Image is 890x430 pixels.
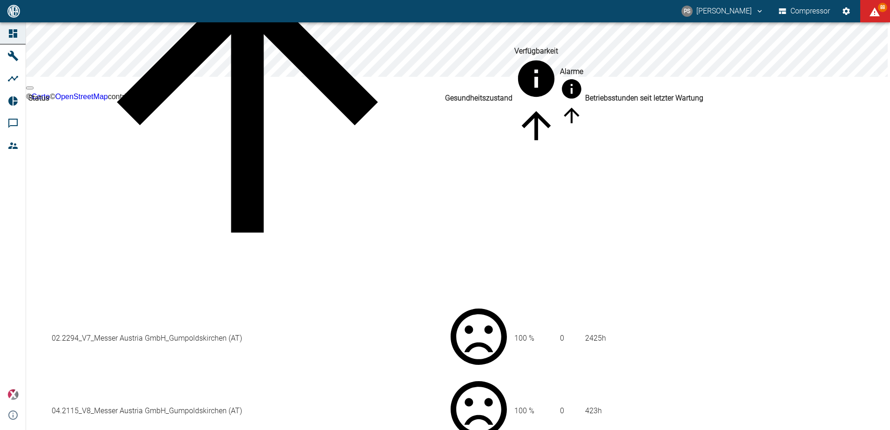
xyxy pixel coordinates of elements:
img: logo [7,5,21,17]
div: 0 % [445,303,512,374]
button: Compressor [777,3,832,20]
td: 02.2294_V7_Messer Austria GmbH_Gumpoldskirchen (AT) [51,302,444,374]
span: 0 [560,406,564,415]
div: 2425 h [585,333,703,344]
span: 88 [878,3,887,12]
button: pascal.schwanebeck@neuman-esser.com [680,3,765,20]
div: berechnet für die letzten 7 Tage [514,46,558,104]
button: Einstellungen [838,3,855,20]
div: berechnet für die letzten 7 Tage [560,66,583,104]
span: 0 [560,334,564,343]
div: PS [681,6,693,17]
div: 423 h [585,405,703,417]
span: 100 % [514,406,534,415]
img: Xplore Logo [7,389,19,400]
span: 100 % [514,334,534,343]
